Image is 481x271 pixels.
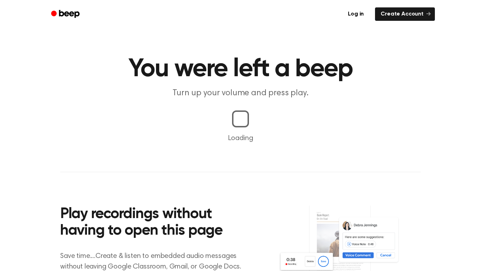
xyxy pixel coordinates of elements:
h1: You were left a beep [60,56,421,82]
p: Turn up your volume and press play. [105,88,376,99]
h2: Play recordings without having to open this page [60,206,250,240]
a: Beep [46,7,86,21]
a: Log in [341,6,371,22]
a: Create Account [375,7,435,21]
p: Loading [8,133,473,144]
